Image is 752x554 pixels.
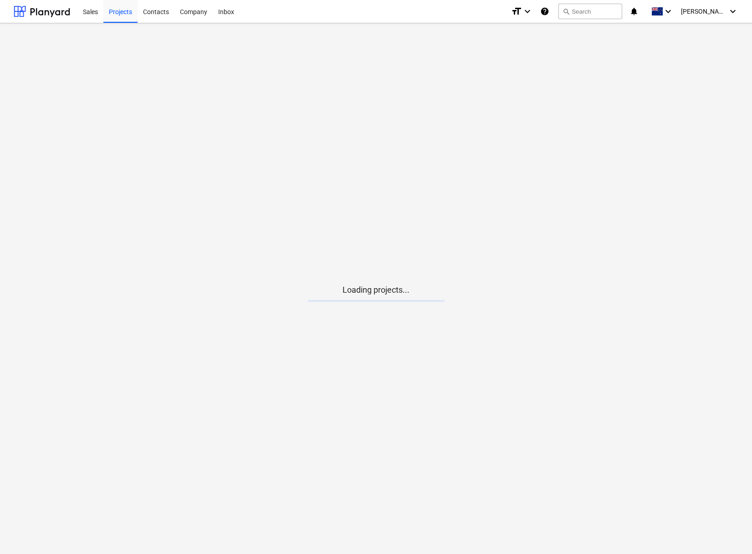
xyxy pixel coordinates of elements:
span: [PERSON_NAME] [681,8,726,15]
i: notifications [629,6,639,17]
i: Knowledge base [540,6,549,17]
i: keyboard_arrow_down [727,6,738,17]
button: Search [558,4,622,19]
i: keyboard_arrow_down [663,6,674,17]
i: keyboard_arrow_down [522,6,533,17]
i: format_size [511,6,522,17]
p: Loading projects... [308,285,445,295]
span: search [563,8,570,15]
